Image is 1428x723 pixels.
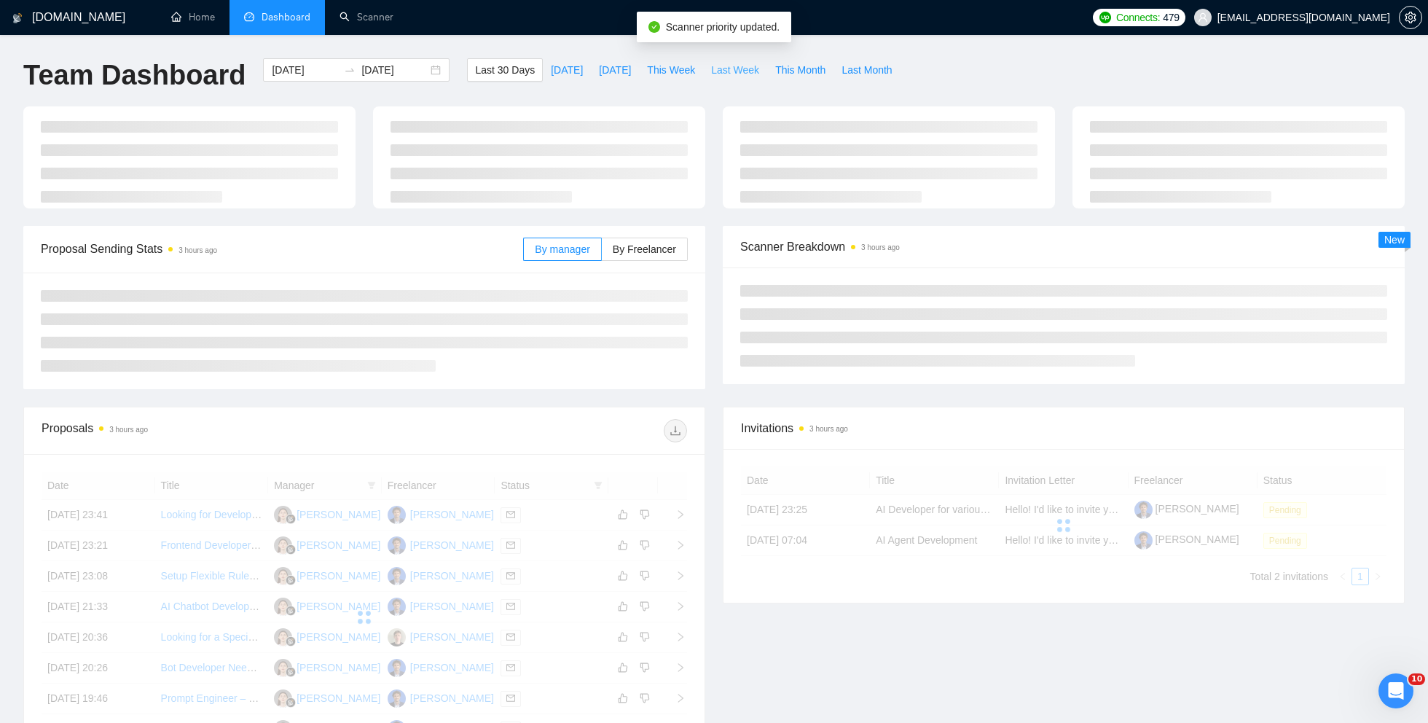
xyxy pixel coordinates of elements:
[23,58,246,93] h1: Team Dashboard
[42,419,364,442] div: Proposals
[12,7,23,30] img: logo
[1099,12,1111,23] img: upwork-logo.png
[1198,12,1208,23] span: user
[809,425,848,433] time: 3 hours ago
[1399,6,1422,29] button: setting
[344,64,356,76] span: to
[1163,9,1179,26] span: 479
[841,62,892,78] span: Last Month
[551,62,583,78] span: [DATE]
[340,11,393,23] a: searchScanner
[1408,673,1425,685] span: 10
[1384,234,1405,246] span: New
[613,243,676,255] span: By Freelancer
[535,243,589,255] span: By manager
[1378,673,1413,708] iframe: Intercom live chat
[361,62,428,78] input: End date
[861,243,900,251] time: 3 hours ago
[272,62,338,78] input: Start date
[711,62,759,78] span: Last Week
[666,21,780,33] span: Scanner priority updated.
[833,58,900,82] button: Last Month
[1116,9,1160,26] span: Connects:
[171,11,215,23] a: homeHome
[648,21,660,33] span: check-circle
[178,246,217,254] time: 3 hours ago
[262,11,310,23] span: Dashboard
[767,58,833,82] button: This Month
[775,62,825,78] span: This Month
[244,12,254,22] span: dashboard
[599,62,631,78] span: [DATE]
[591,58,639,82] button: [DATE]
[741,419,1386,437] span: Invitations
[475,62,535,78] span: Last 30 Days
[467,58,543,82] button: Last 30 Days
[703,58,767,82] button: Last Week
[344,64,356,76] span: swap-right
[543,58,591,82] button: [DATE]
[41,240,523,258] span: Proposal Sending Stats
[639,58,703,82] button: This Week
[740,238,1387,256] span: Scanner Breakdown
[1399,12,1422,23] a: setting
[1400,12,1421,23] span: setting
[109,426,148,434] time: 3 hours ago
[647,62,695,78] span: This Week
